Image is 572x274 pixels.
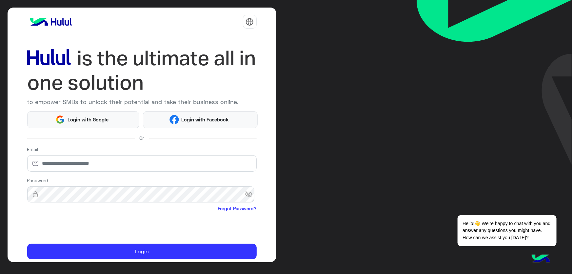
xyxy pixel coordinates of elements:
img: Facebook [169,115,179,124]
label: Password [27,177,49,184]
button: Login with Facebook [143,111,258,128]
img: lock [27,191,44,198]
img: Google [55,115,65,124]
span: Login with Google [65,116,111,123]
span: visibility_off [245,188,257,200]
img: hulul-logo.png [529,248,552,271]
iframe: reCAPTCHA [27,213,127,239]
a: Forgot Password? [218,205,257,212]
span: Hello!👋 We're happy to chat with you and answer any questions you might have. How can we assist y... [458,215,556,246]
img: logo [27,15,74,28]
img: tab [246,18,254,26]
span: Or [140,135,144,141]
span: Login with Facebook [179,116,231,123]
img: email [27,160,44,167]
p: to empower SMBs to unlock their potential and take their business online. [27,97,257,106]
label: Email [27,146,38,153]
button: Login with Google [27,111,140,128]
img: hululLoginTitle_EN.svg [27,46,257,95]
button: Login [27,244,257,260]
